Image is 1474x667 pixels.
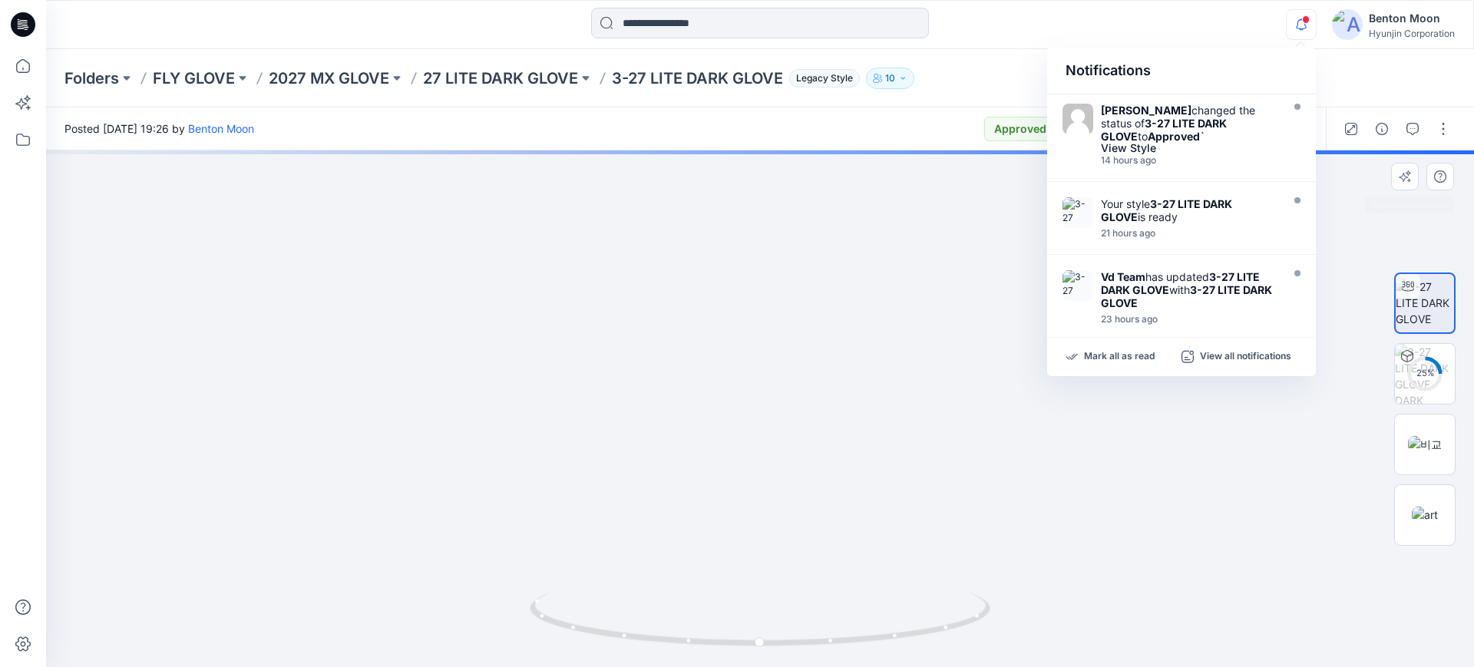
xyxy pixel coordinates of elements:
[1370,117,1394,141] button: Details
[1395,344,1455,404] img: 3-27 LITE DARK GLOVE DARK GREY/BLACK
[269,68,389,89] a: 2027 MX GLOVE
[1200,350,1291,364] p: View all notifications
[1101,270,1260,296] strong: 3-27 LITE DARK GLOVE
[1101,228,1277,239] div: Monday, August 18, 2025 19:26
[866,68,914,89] button: 10
[1148,130,1200,143] strong: Approved
[612,68,783,89] p: 3-27 LITE DARK GLOVE
[1369,28,1455,39] div: Hyunjin Corporation
[153,68,235,89] a: FLY GLOVE
[1101,197,1232,223] strong: 3-27 LITE DARK GLOVE
[1063,197,1093,228] img: 3-27 LITE DARK GLOVE
[1101,104,1191,117] strong: [PERSON_NAME]
[1332,9,1363,40] img: avatar
[1101,143,1277,154] div: View Style
[789,69,860,88] span: Legacy Style
[885,70,895,87] p: 10
[1101,314,1277,325] div: Monday, August 18, 2025 17:42
[1047,48,1316,94] div: Notifications
[423,68,578,89] a: 27 LITE DARK GLOVE
[1101,155,1277,166] div: Tuesday, August 19, 2025 02:10
[500,71,1020,667] img: eyJhbGciOiJIUzI1NiIsImtpZCI6IjAiLCJzbHQiOiJzZXMiLCJ0eXAiOiJKV1QifQ.eyJkYXRhIjp7InR5cGUiOiJzdG9yYW...
[1063,270,1093,301] img: 3-27 LITE DARK GLOVE
[188,122,254,135] a: Benton Moon
[1084,350,1155,364] p: Mark all as read
[1101,104,1277,143] div: changed the status of to `
[64,121,254,137] span: Posted [DATE] 19:26 by
[1101,270,1277,309] div: has updated with
[1101,270,1145,283] strong: Vd Team
[1101,117,1227,143] strong: 3-27 LITE DARK GLOVE
[1101,283,1272,309] strong: 3-27 LITE DARK GLOVE
[1063,104,1093,134] img: Marshal Mcgill
[783,68,860,89] button: Legacy Style
[1369,9,1455,28] div: Benton Moon
[1101,197,1277,223] div: Your style is ready
[1412,507,1438,523] img: art
[64,68,119,89] a: Folders
[1406,367,1443,380] div: 25 %
[1408,436,1442,452] img: 비교
[1396,279,1454,327] img: 3-27 LITE DARK GLOVE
